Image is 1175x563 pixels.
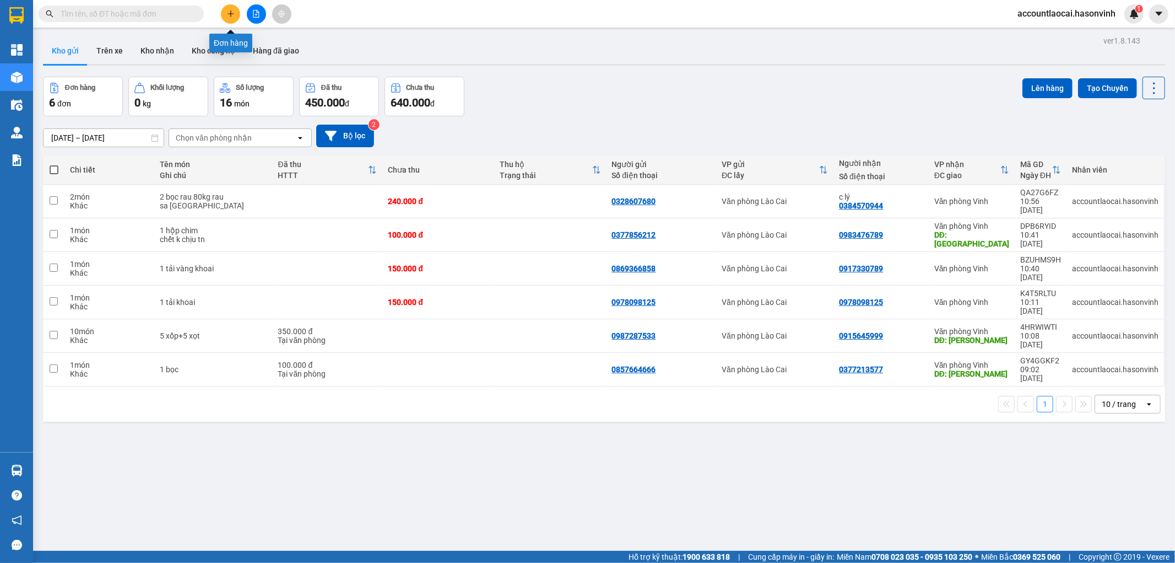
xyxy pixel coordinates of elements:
[1072,197,1158,206] div: accountlaocai.hasonvinh
[70,336,149,345] div: Khác
[391,96,430,109] span: 640.000
[70,226,149,235] div: 1 món
[388,298,489,307] div: 150.000 đ
[722,171,819,180] div: ĐC lấy
[160,226,267,235] div: 1 hộp chim
[934,197,1009,206] div: Văn phòng Vinh
[1020,230,1061,248] div: 10:41 [DATE]
[934,160,1000,169] div: VP nhận
[43,37,88,64] button: Kho gửi
[722,365,828,374] div: Văn phòng Lào Cai
[209,34,252,52] div: Đơn hàng
[1020,188,1061,197] div: QA27G6FZ
[61,8,191,20] input: Tìm tên, số ĐT hoặc mã đơn
[1069,551,1070,563] span: |
[143,99,151,108] span: kg
[612,230,656,239] div: 0377856212
[278,369,377,378] div: Tại văn phòng
[934,171,1000,180] div: ĐC giao
[70,369,149,378] div: Khác
[70,201,149,210] div: Khác
[934,369,1009,378] div: DĐ: nghi sơn
[612,298,656,307] div: 0978098125
[612,331,656,340] div: 0987287533
[183,37,244,64] button: Kho công nợ
[1145,400,1154,409] svg: open
[1072,264,1158,273] div: accountlaocai.hasonvinh
[1020,356,1061,365] div: GY4GGKF2
[299,77,379,116] button: Đã thu450.000đ
[44,129,164,147] input: Select a date range.
[1020,331,1061,349] div: 10:08 [DATE]
[1072,165,1158,174] div: Nhân viên
[12,490,22,501] span: question-circle
[981,551,1060,563] span: Miền Bắc
[1020,365,1061,383] div: 09:02 [DATE]
[160,160,267,169] div: Tên món
[1114,553,1122,561] span: copyright
[934,264,1009,273] div: Văn phòng Vinh
[934,222,1009,230] div: Văn phòng Vinh
[1013,553,1060,561] strong: 0369 525 060
[70,269,149,277] div: Khác
[221,4,240,24] button: plus
[934,327,1009,336] div: Văn phòng Vinh
[70,361,149,369] div: 1 món
[612,197,656,206] div: 0328607680
[278,336,377,345] div: Tại văn phòng
[934,361,1009,369] div: Văn phòng Vinh
[388,264,489,273] div: 150.000 đ
[57,99,71,108] span: đơn
[278,361,377,369] div: 100.000 đ
[252,10,260,18] span: file-add
[88,37,132,64] button: Trên xe
[1072,365,1158,374] div: accountlaocai.hasonvinh
[494,156,606,185] th: Toggle SortBy
[278,327,377,336] div: 350.000 đ
[1072,331,1158,340] div: accountlaocai.hasonvinh
[1015,156,1066,185] th: Toggle SortBy
[150,84,184,92] div: Khối lượng
[1129,9,1139,19] img: icon-new-feature
[321,84,342,92] div: Đã thu
[11,154,23,166] img: solution-icon
[1103,35,1140,47] div: ver 1.8.143
[134,96,140,109] span: 0
[934,230,1009,248] div: DĐ: quảng xương
[934,336,1009,345] div: DĐ: hương sơn
[1072,230,1158,239] div: accountlaocai.hasonvinh
[839,159,923,168] div: Người nhận
[296,133,305,142] svg: open
[70,192,149,201] div: 2 món
[70,235,149,244] div: Khác
[11,44,23,56] img: dashboard-icon
[70,260,149,269] div: 1 món
[1072,298,1158,307] div: accountlaocai.hasonvinh
[1020,264,1061,282] div: 10:40 [DATE]
[1078,78,1137,98] button: Tạo Chuyến
[716,156,833,185] th: Toggle SortBy
[430,99,435,108] span: đ
[305,96,345,109] span: 450.000
[70,327,149,336] div: 10 món
[1154,9,1164,19] span: caret-down
[70,165,149,174] div: Chi tiết
[612,264,656,273] div: 0869366858
[316,125,374,147] button: Bộ lọc
[722,331,828,340] div: Văn phòng Lào Cai
[500,160,592,169] div: Thu hộ
[500,171,592,180] div: Trạng thái
[11,127,23,138] img: warehouse-icon
[1037,396,1053,412] button: 1
[1137,5,1141,13] span: 1
[871,553,972,561] strong: 0708 023 035 - 0935 103 250
[227,10,235,18] span: plus
[11,72,23,83] img: warehouse-icon
[839,264,883,273] div: 0917330789
[837,551,972,563] span: Miền Nam
[934,298,1009,307] div: Văn phòng Vinh
[975,555,978,559] span: ⚪️
[1020,298,1061,315] div: 10:11 [DATE]
[214,77,294,116] button: Số lượng16món
[388,197,489,206] div: 240.000 đ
